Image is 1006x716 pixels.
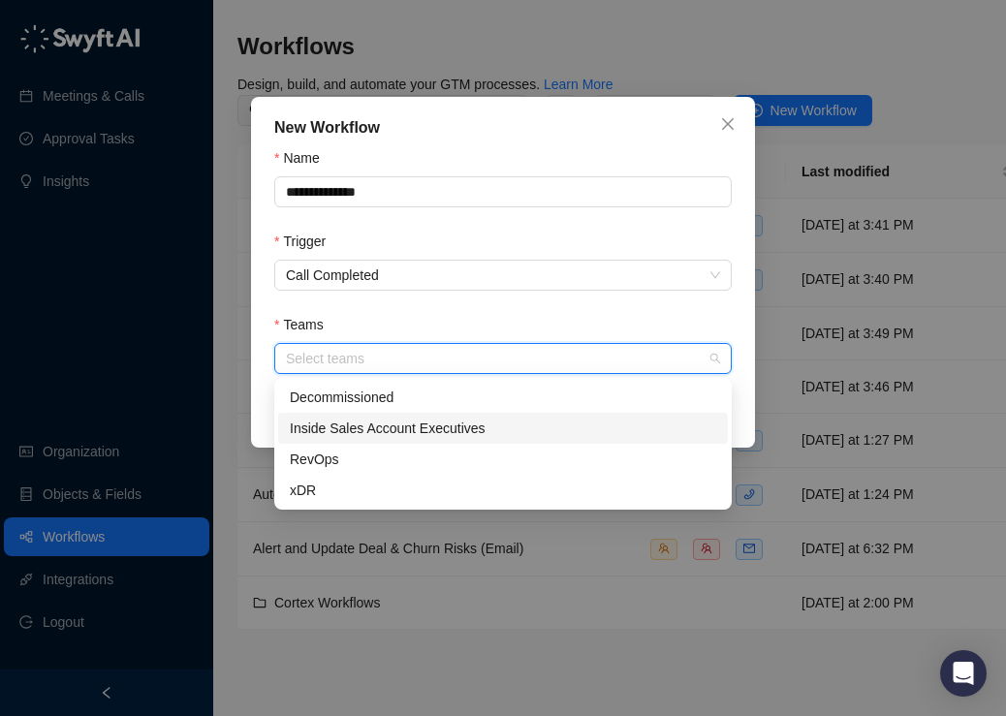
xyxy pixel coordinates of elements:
span: Call Completed [286,261,720,290]
div: RevOps [290,449,716,470]
div: Decommissioned [278,382,728,413]
label: Teams [274,314,337,335]
div: Inside Sales Account Executives [290,418,716,439]
div: New Workflow [274,116,732,140]
span: close [720,116,736,132]
label: Name [274,147,333,169]
button: Close [712,109,743,140]
div: RevOps [278,444,728,475]
input: Teams [286,352,290,366]
div: xDR [290,480,716,501]
div: xDR [278,475,728,506]
div: Open Intercom Messenger [940,650,987,697]
div: Inside Sales Account Executives [278,413,728,444]
label: Trigger [274,231,339,252]
div: Decommissioned [290,387,716,408]
input: Name [274,176,732,207]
